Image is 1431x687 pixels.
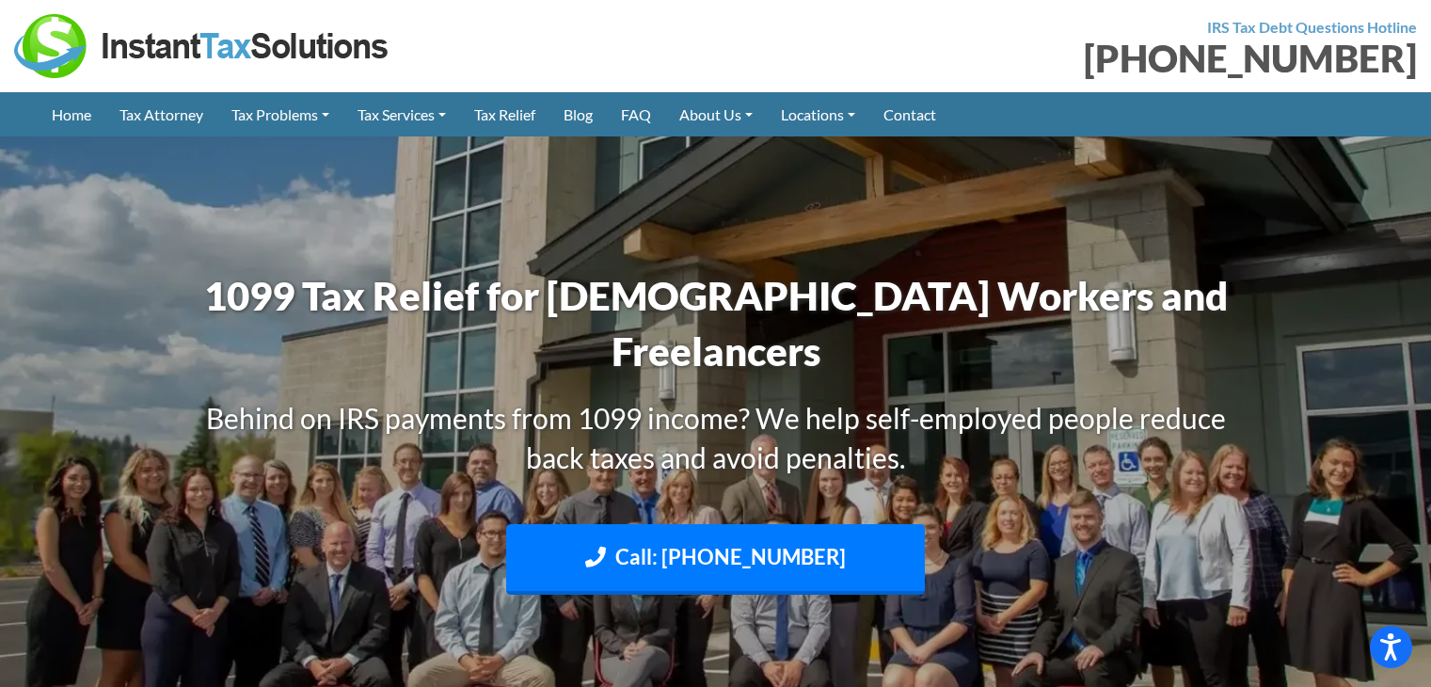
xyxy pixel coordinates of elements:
a: Instant Tax Solutions Logo [14,35,390,53]
a: Tax Relief [460,92,549,136]
a: Call: [PHONE_NUMBER] [506,524,925,595]
a: Tax Services [343,92,460,136]
a: About Us [665,92,767,136]
a: Locations [767,92,869,136]
a: Blog [549,92,607,136]
a: Contact [869,92,950,136]
a: FAQ [607,92,665,136]
div: [PHONE_NUMBER] [730,40,1418,77]
a: Home [38,92,105,136]
img: Instant Tax Solutions Logo [14,14,390,78]
a: Tax Attorney [105,92,217,136]
h1: 1099 Tax Relief for [DEMOGRAPHIC_DATA] Workers and Freelancers [194,268,1238,379]
h3: Behind on IRS payments from 1099 income? We help self-employed people reduce back taxes and avoid... [194,398,1238,477]
strong: IRS Tax Debt Questions Hotline [1207,18,1417,36]
a: Tax Problems [217,92,343,136]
